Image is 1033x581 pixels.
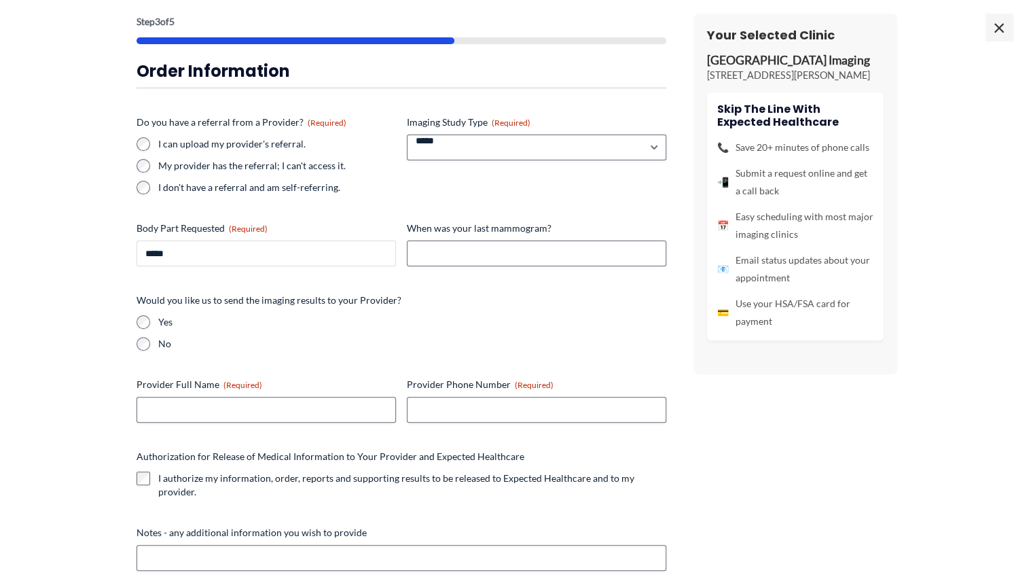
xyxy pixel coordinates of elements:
span: 3 [155,16,160,27]
li: Email status updates about your appointment [717,251,873,287]
h3: Order Information [137,60,666,82]
li: Use your HSA/FSA card for payment [717,295,873,330]
label: Yes [158,315,666,329]
label: Body Part Requested [137,222,396,235]
span: 📅 [717,217,729,234]
li: Submit a request online and get a call back [717,164,873,200]
span: (Required) [229,224,268,234]
span: 📞 [717,139,729,156]
span: × [985,14,1013,41]
p: [GEOGRAPHIC_DATA] Imaging [707,53,884,69]
label: My provider has the referral; I can't access it. [158,159,396,173]
label: I can upload my provider's referral. [158,137,396,151]
span: (Required) [223,380,262,390]
h4: Skip the line with Expected Healthcare [717,103,873,128]
span: (Required) [492,118,530,128]
p: Step of [137,17,666,27]
span: 📲 [717,173,729,191]
h3: Your Selected Clinic [707,27,884,43]
legend: Authorization for Release of Medical Information to Your Provider and Expected Healthcare [137,450,524,463]
li: Easy scheduling with most major imaging clinics [717,208,873,243]
span: 📧 [717,260,729,278]
label: Provider Full Name [137,378,396,391]
p: [STREET_ADDRESS][PERSON_NAME] [707,69,884,82]
legend: Do you have a referral from a Provider? [137,116,346,129]
label: No [158,337,666,351]
span: 💳 [717,304,729,321]
span: (Required) [308,118,346,128]
label: I authorize my information, order, reports and supporting results to be released to Expected Heal... [158,472,666,499]
span: (Required) [515,380,554,390]
legend: Would you like us to send the imaging results to your Provider? [137,294,401,307]
span: 5 [169,16,175,27]
label: When was your last mammogram? [407,222,666,235]
label: Provider Phone Number [407,378,666,391]
label: Imaging Study Type [407,116,666,129]
li: Save 20+ minutes of phone calls [717,139,873,156]
label: Notes - any additional information you wish to provide [137,526,666,540]
label: I don't have a referral and am self-referring. [158,181,396,194]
